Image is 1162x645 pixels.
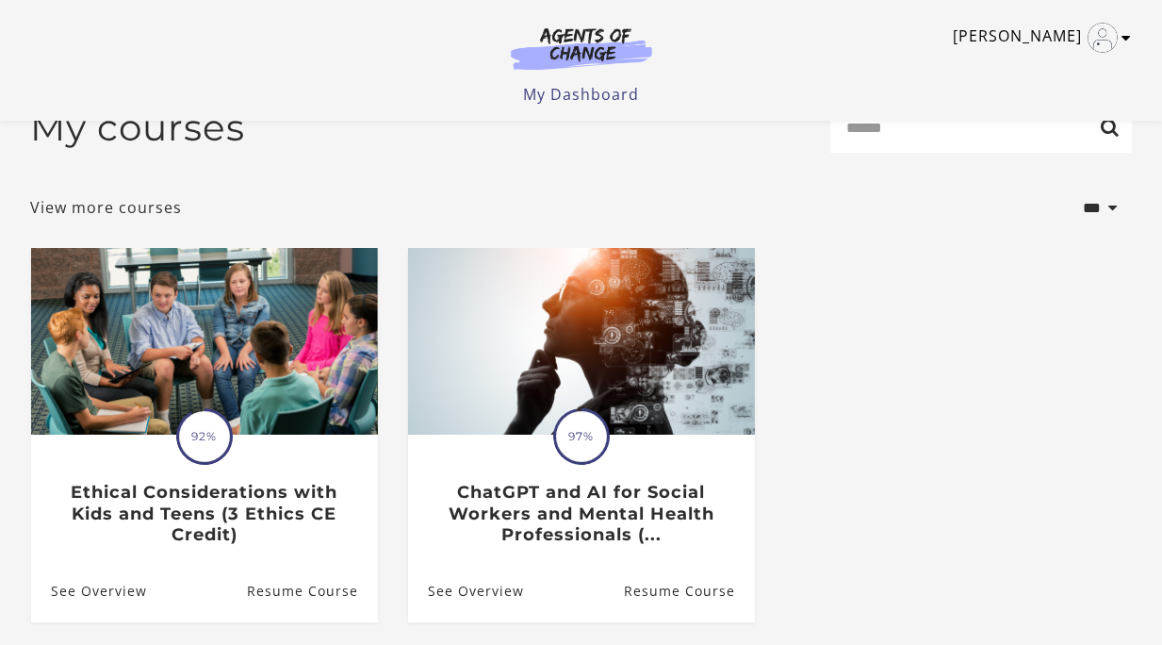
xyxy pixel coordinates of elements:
[31,106,246,150] h2: My courses
[523,84,639,105] a: My Dashboard
[623,561,754,622] a: ChatGPT and AI for Social Workers and Mental Health Professionals (...: Resume Course
[31,561,147,622] a: Ethical Considerations with Kids and Teens (3 Ethics CE Credit): See Overview
[954,23,1122,53] a: Toggle menu
[408,561,524,622] a: ChatGPT and AI for Social Workers and Mental Health Professionals (...: See Overview
[31,196,183,219] a: View more courses
[246,561,377,622] a: Ethical Considerations with Kids and Teens (3 Ethics CE Credit): Resume Course
[491,26,672,70] img: Agents of Change Logo
[51,482,357,546] h3: Ethical Considerations with Kids and Teens (3 Ethics CE Credit)
[428,482,734,546] h3: ChatGPT and AI for Social Workers and Mental Health Professionals (...
[179,411,230,462] span: 92%
[556,411,607,462] span: 97%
